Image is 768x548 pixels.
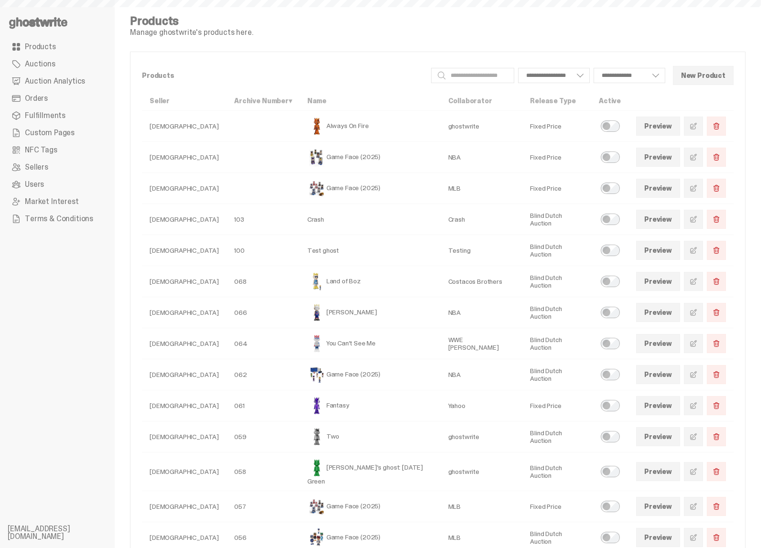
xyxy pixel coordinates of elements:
h4: Products [130,15,253,27]
a: Products [8,38,107,55]
td: [DEMOGRAPHIC_DATA] [142,173,227,204]
td: Fantasy [300,390,441,421]
a: Preview [636,241,680,260]
img: Fantasy [307,396,326,415]
a: Preview [636,272,680,291]
img: You Can't See Me [307,334,326,353]
a: Preview [636,210,680,229]
a: Preview [636,396,680,415]
td: Testing [441,235,523,266]
a: Users [8,176,107,193]
a: Preview [636,179,680,198]
td: WWE [PERSON_NAME] [441,328,523,359]
td: Blind Dutch Auction [522,421,591,452]
th: Release Type [522,91,591,111]
span: Market Interest [25,198,79,205]
img: Always On Fire [307,117,326,136]
td: MLB [441,173,523,204]
td: 057 [227,491,300,522]
td: 062 [227,359,300,390]
td: Blind Dutch Auction [522,328,591,359]
td: NBA [441,142,523,173]
td: [DEMOGRAPHIC_DATA] [142,111,227,142]
td: Blind Dutch Auction [522,452,591,491]
a: Preview [636,365,680,384]
td: [DEMOGRAPHIC_DATA] [142,266,227,297]
td: 064 [227,328,300,359]
td: Game Face (2025) [300,359,441,390]
button: Delete Product [707,179,726,198]
td: Test ghost [300,235,441,266]
td: [DEMOGRAPHIC_DATA] [142,359,227,390]
img: Game Face (2025) [307,179,326,198]
button: Delete Product [707,117,726,136]
a: Archive Number▾ [234,97,292,105]
a: Preview [636,117,680,136]
button: Delete Product [707,148,726,167]
span: Auction Analytics [25,77,85,85]
span: Orders [25,95,48,102]
span: ▾ [289,97,292,105]
td: Blind Dutch Auction [522,297,591,328]
td: Blind Dutch Auction [522,235,591,266]
a: Preview [636,148,680,167]
span: Auctions [25,60,55,68]
a: Preview [636,462,680,481]
img: Game Face (2025) [307,528,326,547]
button: Delete Product [707,272,726,291]
td: 068 [227,266,300,297]
img: Game Face (2025) [307,497,326,516]
td: [DEMOGRAPHIC_DATA] [142,421,227,452]
a: Preview [636,427,680,446]
td: [DEMOGRAPHIC_DATA] [142,235,227,266]
td: [PERSON_NAME] [300,297,441,328]
button: Delete Product [707,396,726,415]
th: Collaborator [441,91,523,111]
td: 066 [227,297,300,328]
button: New Product [673,66,734,85]
span: Terms & Conditions [25,215,93,223]
td: Always On Fire [300,111,441,142]
td: [PERSON_NAME]'s ghost: [DATE] Green [300,452,441,491]
img: Two [307,427,326,446]
td: Land of Boz [300,266,441,297]
td: [DEMOGRAPHIC_DATA] [142,142,227,173]
span: Users [25,181,44,188]
td: 058 [227,452,300,491]
img: Land of Boz [307,272,326,291]
button: Delete Product [707,241,726,260]
td: Costacos Brothers [441,266,523,297]
button: Delete Product [707,497,726,516]
td: 100 [227,235,300,266]
span: Sellers [25,163,48,171]
td: [DEMOGRAPHIC_DATA] [142,204,227,235]
button: Delete Product [707,528,726,547]
td: 059 [227,421,300,452]
span: Custom Pages [25,129,75,137]
th: Name [300,91,441,111]
td: Blind Dutch Auction [522,266,591,297]
button: Delete Product [707,303,726,322]
td: Crash [300,204,441,235]
td: [DEMOGRAPHIC_DATA] [142,452,227,491]
img: Game Face (2025) [307,365,326,384]
li: [EMAIL_ADDRESS][DOMAIN_NAME] [8,525,122,540]
button: Delete Product [707,427,726,446]
span: Fulfillments [25,112,65,119]
td: MLB [441,491,523,522]
th: Seller [142,91,227,111]
td: Yahoo [441,390,523,421]
a: Preview [636,334,680,353]
td: [DEMOGRAPHIC_DATA] [142,390,227,421]
img: Game Face (2025) [307,148,326,167]
img: Schrödinger's ghost: Sunday Green [307,458,326,477]
td: Blind Dutch Auction [522,359,591,390]
a: NFC Tags [8,141,107,159]
a: Custom Pages [8,124,107,141]
a: Auctions [8,55,107,73]
a: Market Interest [8,193,107,210]
a: Terms & Conditions [8,210,107,227]
button: Delete Product [707,334,726,353]
span: Products [25,43,56,51]
p: Manage ghostwrite's products here. [130,29,253,36]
